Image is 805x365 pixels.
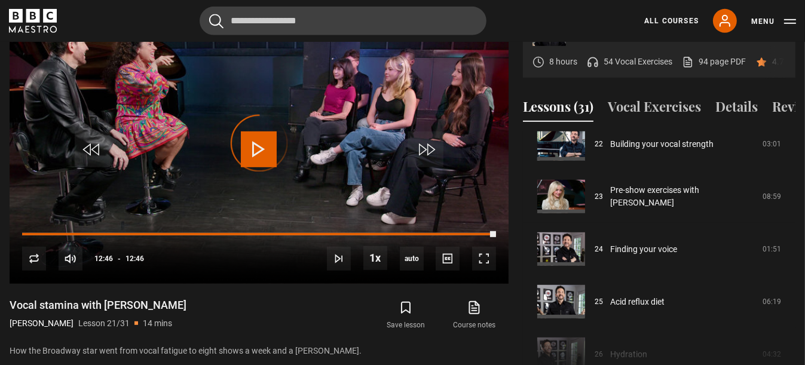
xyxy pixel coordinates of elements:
p: 14 mins [143,317,172,330]
a: All Courses [644,16,699,26]
p: How the Broadway star went from vocal fatigue to eight shows a week and a [PERSON_NAME]. [10,345,509,357]
div: Progress Bar [22,233,496,235]
p: [PERSON_NAME] [10,317,74,330]
p: 8 hours [549,56,577,68]
button: Replay [22,247,46,271]
video-js: Video Player [10,3,509,284]
button: Save lesson [372,298,440,333]
p: Lesson 21/31 [78,317,130,330]
span: - [118,254,121,263]
button: Details [715,97,758,122]
button: Next Lesson [327,247,351,271]
input: Search [200,7,486,35]
a: 94 page PDF [682,56,746,68]
span: auto [400,247,424,271]
a: Acid reflux diet [610,296,665,308]
button: Fullscreen [472,247,496,271]
a: Building your vocal strength [610,138,714,151]
span: 12:46 [94,248,113,269]
button: Lessons (31) [523,97,593,122]
a: Course notes [440,298,509,333]
button: Playback Rate [363,246,387,270]
a: Pre-show exercises with [PERSON_NAME] [610,184,755,209]
h1: Vocal stamina with [PERSON_NAME] [10,298,186,312]
button: Vocal Exercises [608,97,701,122]
span: 12:46 [126,248,144,269]
button: Toggle navigation [751,16,796,27]
button: Captions [436,247,460,271]
div: Current quality: 1080p [400,247,424,271]
button: Submit the search query [209,14,224,29]
svg: BBC Maestro [9,9,57,33]
p: 54 Vocal Exercises [604,56,672,68]
a: Finding your voice [610,243,677,256]
button: Mute [59,247,82,271]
